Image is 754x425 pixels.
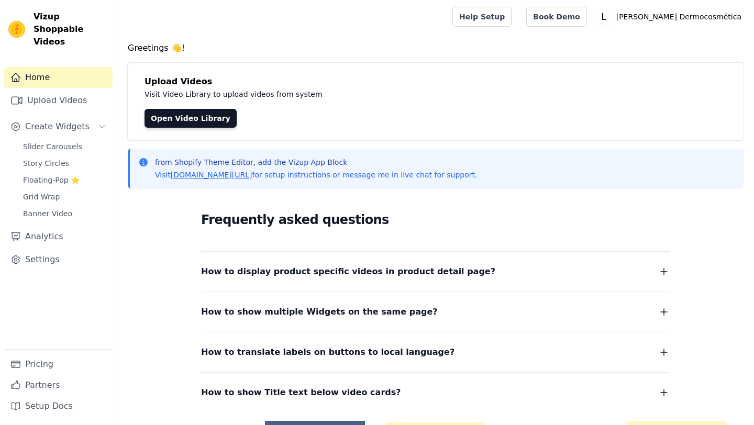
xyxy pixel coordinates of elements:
[201,385,401,400] span: How to show Title text below video cards?
[4,90,113,111] a: Upload Videos
[452,7,512,27] a: Help Setup
[155,157,477,167] p: from Shopify Theme Editor, add the Vizup App Block
[23,158,69,169] span: Story Circles
[145,109,237,128] a: Open Video Library
[201,264,670,279] button: How to display product specific videos in product detail page?
[201,264,495,279] span: How to display product specific videos in product detail page?
[17,156,113,171] a: Story Circles
[17,206,113,221] a: Banner Video
[23,192,60,202] span: Grid Wrap
[8,21,25,38] img: Vizup
[595,7,746,26] button: L [PERSON_NAME] Dermocosmética
[17,173,113,187] a: Floating-Pop ⭐
[201,385,670,400] button: How to show Title text below video cards?
[23,175,80,185] span: Floating-Pop ⭐
[4,375,113,396] a: Partners
[201,305,438,319] span: How to show multiple Widgets on the same page?
[128,42,744,54] h4: Greetings 👋!
[4,226,113,247] a: Analytics
[601,12,606,22] text: L
[34,10,108,48] span: Vizup Shoppable Videos
[201,209,670,230] h2: Frequently asked questions
[201,345,670,360] button: How to translate labels on buttons to local language?
[4,354,113,375] a: Pricing
[155,170,477,180] p: Visit for setup instructions or message me in live chat for support.
[145,88,614,100] p: Visit Video Library to upload videos from system
[4,67,113,88] a: Home
[612,7,746,26] p: [PERSON_NAME] Dermocosmética
[23,141,82,152] span: Slider Carousels
[25,120,90,133] span: Create Widgets
[526,7,586,27] a: Book Demo
[145,75,727,88] h4: Upload Videos
[201,305,670,319] button: How to show multiple Widgets on the same page?
[4,396,113,417] a: Setup Docs
[4,249,113,270] a: Settings
[23,208,72,219] span: Banner Video
[17,189,113,204] a: Grid Wrap
[201,345,454,360] span: How to translate labels on buttons to local language?
[4,116,113,137] button: Create Widgets
[171,171,252,179] a: [DOMAIN_NAME][URL]
[17,139,113,154] a: Slider Carousels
